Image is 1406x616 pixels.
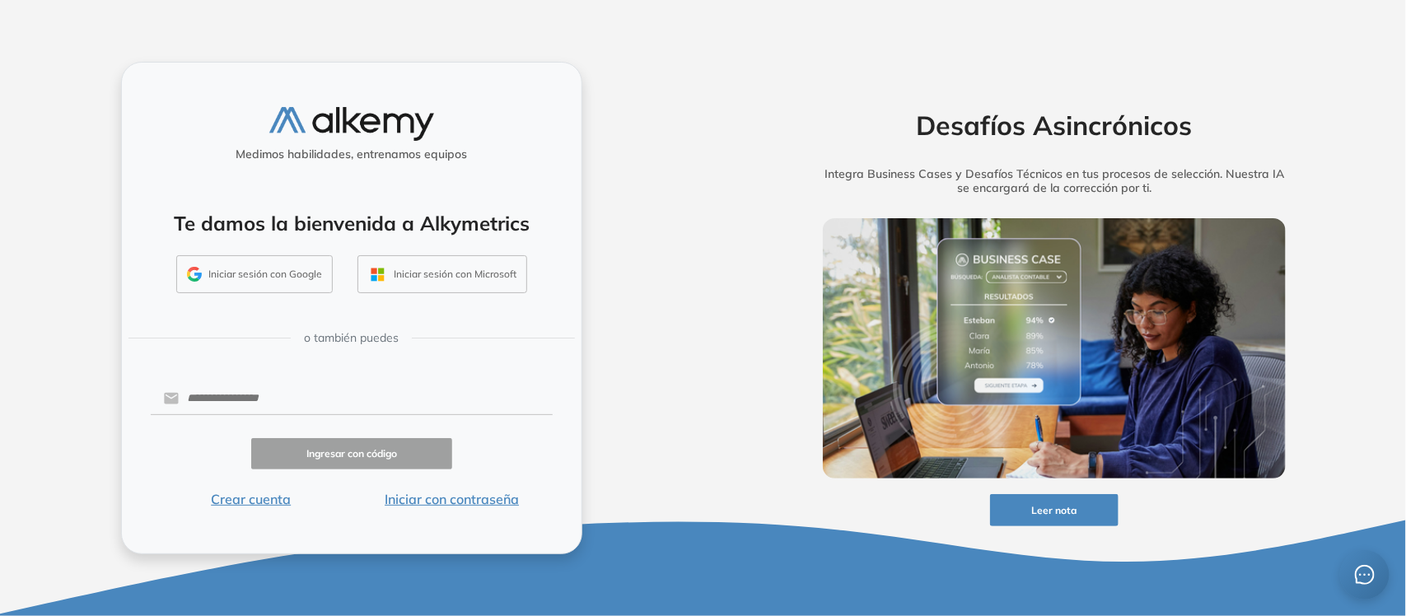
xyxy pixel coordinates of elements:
[823,218,1286,478] img: img-more-info
[990,494,1119,526] button: Leer nota
[368,265,387,284] img: OUTLOOK_ICON
[251,438,452,470] button: Ingresar con código
[1355,565,1375,585] span: message
[176,255,333,293] button: Iniciar sesión con Google
[797,110,1311,141] h2: Desafíos Asincrónicos
[151,489,352,509] button: Crear cuenta
[143,212,560,236] h4: Te damos la bienvenida a Alkymetrics
[269,107,434,141] img: logo-alkemy
[304,329,399,347] span: o también puedes
[357,255,527,293] button: Iniciar sesión con Microsoft
[797,167,1311,195] h5: Integra Business Cases y Desafíos Técnicos en tus procesos de selección. Nuestra IA se encargará ...
[128,147,575,161] h5: Medimos habilidades, entrenamos equipos
[352,489,553,509] button: Iniciar con contraseña
[187,267,202,282] img: GMAIL_ICON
